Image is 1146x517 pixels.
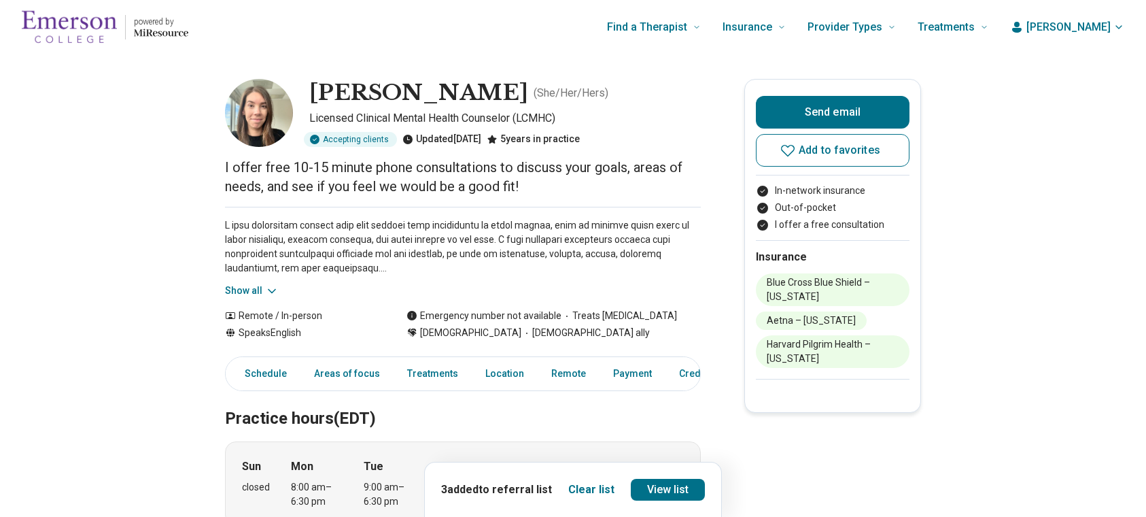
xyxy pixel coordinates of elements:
span: to referral list [479,483,552,496]
div: Remote / In-person [225,309,379,323]
a: Payment [605,360,660,388]
span: Add to favorites [799,145,880,156]
span: Find a Therapist [607,18,687,37]
h1: [PERSON_NAME] [309,79,528,107]
span: [PERSON_NAME] [1026,19,1111,35]
ul: Payment options [756,184,909,232]
a: Areas of focus [306,360,388,388]
p: powered by [134,16,188,27]
li: Harvard Pilgrim Health – [US_STATE] [756,335,909,368]
li: Aetna – [US_STATE] [756,312,867,330]
a: Remote [543,360,594,388]
strong: Thu [510,458,529,475]
div: Accepting clients [304,132,397,147]
a: Treatments [399,360,466,388]
p: 3 added [441,482,552,498]
a: Schedule [228,360,295,388]
img: Kaileigh Hogan, Licensed Clinical Mental Health Counselor (LCMHC) [225,79,293,147]
button: [PERSON_NAME] [1010,19,1124,35]
div: 9:00 am – 6:30 pm [364,480,416,509]
div: Speaks English [225,326,379,340]
span: Insurance [723,18,772,37]
button: Send email [756,96,909,129]
li: In-network insurance [756,184,909,198]
li: Out-of-pocket [756,201,909,215]
button: Clear list [568,482,614,498]
h2: Insurance [756,249,909,265]
p: I offer free 10-15 minute phone consultations to discuss your goals, areas of needs, and see if y... [225,158,701,196]
span: Provider Types [808,18,882,37]
span: [DEMOGRAPHIC_DATA] ally [521,326,650,340]
span: Treats [MEDICAL_DATA] [561,309,677,323]
span: [DEMOGRAPHIC_DATA] [420,326,521,340]
strong: Sat [656,458,673,475]
p: Licensed Clinical Mental Health Counselor (LCMHC) [309,110,701,127]
strong: Fri [583,458,597,475]
a: Location [477,360,532,388]
p: ( She/Her/Hers ) [534,85,608,101]
li: Blue Cross Blue Shield – [US_STATE] [756,273,909,306]
a: Home page [22,5,188,49]
strong: Sun [242,458,261,475]
div: closed [242,480,270,495]
button: Show all [225,284,279,298]
li: I offer a free consultation [756,218,909,232]
div: 5 years in practice [487,132,580,147]
h2: Practice hours (EDT) [225,375,701,431]
strong: Tue [364,458,383,475]
div: 8:00 am – 6:30 pm [291,480,343,509]
a: View list [631,479,706,501]
span: Treatments [918,18,975,37]
div: Emergency number not available [406,309,561,323]
button: Add to favorites [756,134,909,167]
a: Credentials [671,360,739,388]
p: L ipsu dolorsitam consect adip elit seddoei temp incididuntu la etdol magnaa, enim ad minimve qui... [225,218,701,276]
strong: Wed [437,458,459,475]
div: Updated [DATE] [402,132,481,147]
strong: Mon [291,458,313,475]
